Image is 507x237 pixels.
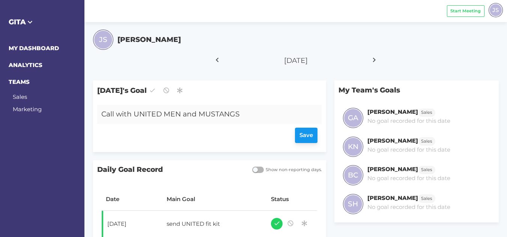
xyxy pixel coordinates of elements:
[421,195,432,202] span: Sales
[162,216,258,234] div: send UNITED fit kit
[418,108,435,115] a: Sales
[117,34,181,45] h5: [PERSON_NAME]
[418,137,435,144] a: Sales
[367,203,450,212] p: No goal recorded for this date
[492,6,499,14] span: JS
[99,34,107,45] span: JS
[447,5,484,17] button: Start Meeting
[348,170,358,180] span: BC
[9,61,42,69] a: ANALYTICS
[367,108,418,115] h6: [PERSON_NAME]
[348,199,358,209] span: SH
[367,174,450,183] p: No goal recorded for this date
[421,138,432,145] span: Sales
[93,160,248,179] span: Daily Goal Record
[106,195,158,204] div: Date
[284,56,308,65] span: [DATE]
[167,195,263,204] div: Main Goal
[13,93,27,100] a: Sales
[450,8,481,14] span: Start Meeting
[418,194,435,201] a: Sales
[367,165,418,173] h6: [PERSON_NAME]
[367,146,450,154] p: No goal recorded for this date
[264,167,322,173] span: Show non-reporting days.
[421,167,432,173] span: Sales
[348,113,358,123] span: GA
[97,105,303,124] div: Call with UNITED MEN and MUSTANGS
[421,109,432,116] span: Sales
[93,80,326,100] span: [DATE]'s Goal
[9,78,76,86] h6: TEAMS
[9,45,59,52] a: MY DASHBOARD
[9,17,76,27] h5: GITA
[299,131,313,140] span: Save
[271,195,313,204] div: Status
[13,106,42,113] a: Marketing
[489,3,503,17] div: JS
[348,142,358,152] span: KN
[334,80,498,100] p: My Team's Goals
[367,117,450,125] p: No goal recorded for this date
[418,165,435,173] a: Sales
[367,137,418,144] h6: [PERSON_NAME]
[295,128,318,143] button: Save
[367,194,418,201] h6: [PERSON_NAME]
